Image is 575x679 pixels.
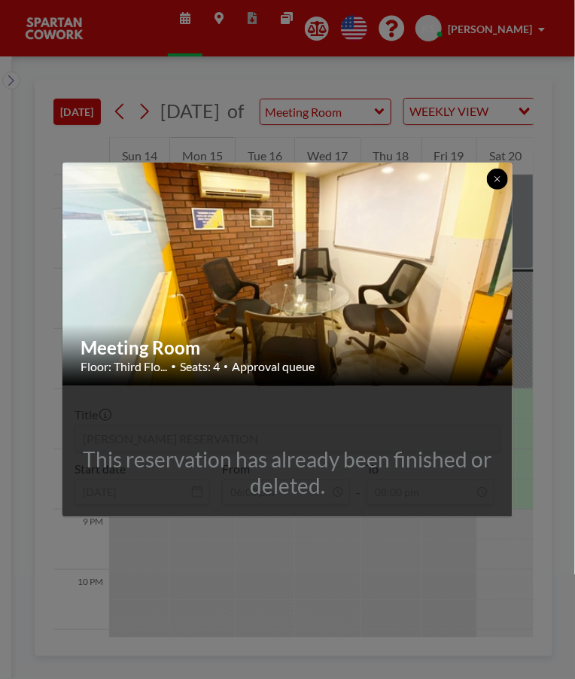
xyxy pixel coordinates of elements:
span: Floor: Third Flo... [81,359,167,374]
span: Seats: 4 [180,359,220,374]
span: Approval queue [232,359,315,374]
h2: Meeting Room [81,336,496,359]
span: • [224,361,228,371]
span: • [171,361,176,372]
div: This reservation has already been finished or deleted. [62,446,513,499]
img: 537.jpg [62,105,514,443]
